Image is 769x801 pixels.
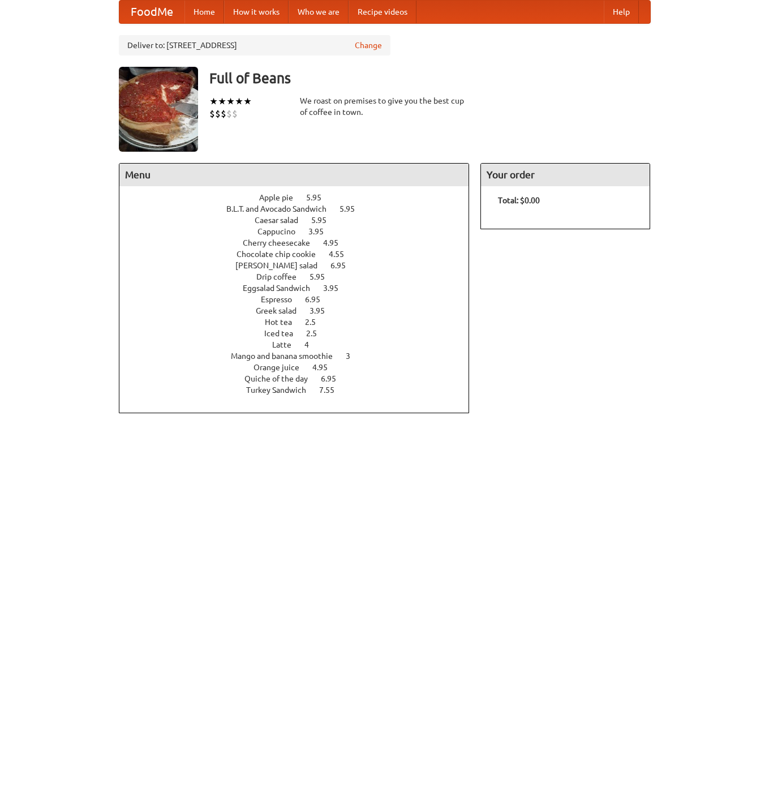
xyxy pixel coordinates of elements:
span: 4 [304,340,320,349]
a: Latte 4 [272,340,330,349]
span: 5.95 [310,272,336,281]
span: 3.95 [323,284,350,293]
span: 3 [346,352,362,361]
a: [PERSON_NAME] salad 6.95 [235,261,367,270]
a: Recipe videos [349,1,416,23]
span: Caesar salad [255,216,310,225]
span: 5.95 [340,204,366,213]
span: Cappucino [257,227,307,236]
li: $ [232,108,238,120]
a: Iced tea 2.5 [264,329,338,338]
div: We roast on premises to give you the best cup of coffee in town. [300,95,470,118]
a: Turkey Sandwich 7.55 [246,385,355,395]
span: 4.55 [329,250,355,259]
a: Chocolate chip cookie 4.55 [237,250,365,259]
span: Turkey Sandwich [246,385,317,395]
span: 6.95 [305,295,332,304]
li: ★ [226,95,235,108]
a: Espresso 6.95 [261,295,341,304]
span: 7.55 [319,385,346,395]
h4: Menu [119,164,469,186]
span: Latte [272,340,303,349]
span: 3.95 [310,306,336,315]
a: FoodMe [119,1,184,23]
span: Apple pie [259,193,304,202]
span: 2.5 [305,318,327,327]
span: Orange juice [254,363,311,372]
a: Cherry cheesecake 4.95 [243,238,359,247]
span: 5.95 [311,216,338,225]
span: Drip coffee [256,272,308,281]
span: Chocolate chip cookie [237,250,327,259]
span: 5.95 [306,193,333,202]
span: Cherry cheesecake [243,238,321,247]
span: Greek salad [256,306,308,315]
a: Drip coffee 5.95 [256,272,346,281]
span: B.L.T. and Avocado Sandwich [226,204,338,213]
span: Eggsalad Sandwich [243,284,321,293]
a: Cappucino 3.95 [257,227,345,236]
a: Caesar salad 5.95 [255,216,347,225]
a: Hot tea 2.5 [265,318,337,327]
a: Eggsalad Sandwich 3.95 [243,284,359,293]
a: Mango and banana smoothie 3 [231,352,371,361]
span: Espresso [261,295,303,304]
li: $ [215,108,221,120]
a: B.L.T. and Avocado Sandwich 5.95 [226,204,376,213]
li: $ [221,108,226,120]
a: Who we are [289,1,349,23]
a: How it works [224,1,289,23]
b: Total: $0.00 [498,196,540,205]
span: Mango and banana smoothie [231,352,344,361]
span: 6.95 [330,261,357,270]
a: Help [604,1,639,23]
span: 2.5 [306,329,328,338]
li: ★ [209,95,218,108]
li: ★ [218,95,226,108]
span: 4.95 [323,238,350,247]
a: Apple pie 5.95 [259,193,342,202]
a: Greek salad 3.95 [256,306,346,315]
span: 3.95 [308,227,335,236]
span: 4.95 [312,363,339,372]
span: Quiche of the day [244,374,319,383]
li: $ [209,108,215,120]
a: Orange juice 4.95 [254,363,349,372]
span: Hot tea [265,318,303,327]
a: Home [184,1,224,23]
li: ★ [243,95,252,108]
h4: Your order [481,164,650,186]
img: angular.jpg [119,67,198,152]
li: $ [226,108,232,120]
span: 6.95 [321,374,347,383]
li: ★ [235,95,243,108]
a: Change [355,40,382,51]
div: Deliver to: [STREET_ADDRESS] [119,35,390,55]
span: Iced tea [264,329,304,338]
a: Quiche of the day 6.95 [244,374,357,383]
span: [PERSON_NAME] salad [235,261,329,270]
h3: Full of Beans [209,67,651,89]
